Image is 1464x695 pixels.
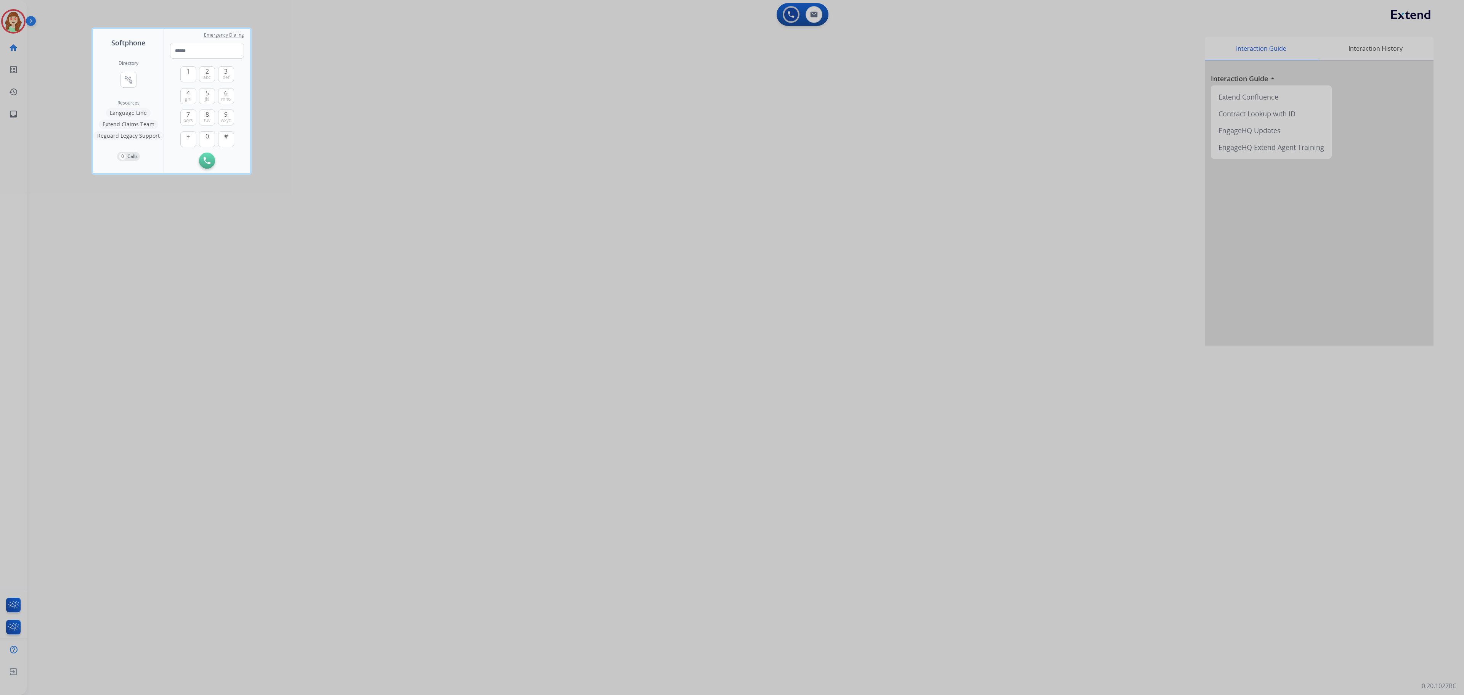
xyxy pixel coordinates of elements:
[124,75,133,84] mat-icon: connect_without_contact
[204,157,210,164] img: call-button
[199,66,215,82] button: 2abc
[180,109,196,125] button: 7pqrs
[218,109,234,125] button: 9wxyz
[186,88,190,98] span: 4
[218,88,234,104] button: 6mno
[221,117,231,124] span: wxyz
[183,117,193,124] span: pqrs
[218,66,234,82] button: 3def
[205,96,209,102] span: jkl
[186,132,190,141] span: +
[185,96,191,102] span: ghi
[205,132,209,141] span: 0
[111,37,145,48] span: Softphone
[180,131,196,147] button: +
[224,132,228,141] span: #
[223,74,230,80] span: def
[119,60,138,66] h2: Directory
[205,110,209,119] span: 8
[224,110,228,119] span: 9
[186,110,190,119] span: 7
[117,152,140,161] button: 0Calls
[205,67,209,76] span: 2
[119,153,126,160] p: 0
[186,67,190,76] span: 1
[93,131,164,140] button: Reguard Legacy Support
[224,88,228,98] span: 6
[204,117,210,124] span: tuv
[224,67,228,76] span: 3
[218,131,234,147] button: #
[99,120,158,129] button: Extend Claims Team
[180,66,196,82] button: 1
[106,108,151,117] button: Language Line
[180,88,196,104] button: 4ghi
[199,131,215,147] button: 0
[204,32,244,38] span: Emergency Dialing
[221,96,231,102] span: mno
[199,109,215,125] button: 8tuv
[199,88,215,104] button: 5jkl
[203,74,211,80] span: abc
[127,153,138,160] p: Calls
[1422,681,1456,690] p: 0.20.1027RC
[205,88,209,98] span: 5
[117,100,140,106] span: Resources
